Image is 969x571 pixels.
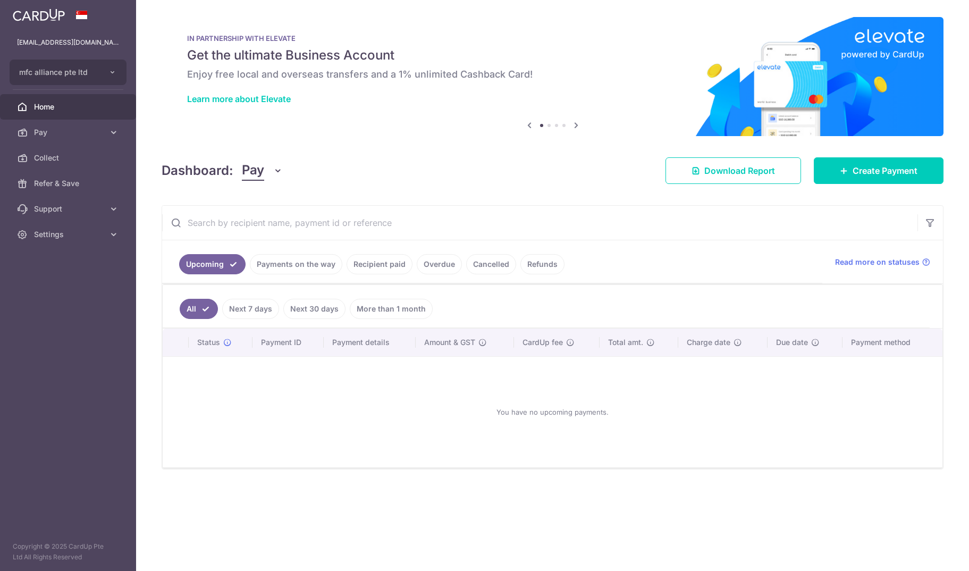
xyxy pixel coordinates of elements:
[608,337,643,348] span: Total amt.
[10,60,127,85] button: mfc alliance pte ltd
[242,161,264,181] span: Pay
[842,329,942,356] th: Payment method
[34,178,104,189] span: Refer & Save
[175,365,930,459] div: You have no upcoming payments.
[350,299,433,319] a: More than 1 month
[704,164,775,177] span: Download Report
[324,329,416,356] th: Payment details
[179,254,246,274] a: Upcoming
[180,299,218,319] a: All
[222,299,279,319] a: Next 7 days
[13,9,65,21] img: CardUp
[520,254,564,274] a: Refunds
[853,164,917,177] span: Create Payment
[187,68,918,81] h6: Enjoy free local and overseas transfers and a 1% unlimited Cashback Card!
[162,161,233,180] h4: Dashboard:
[242,161,283,181] button: Pay
[835,257,920,267] span: Read more on statuses
[523,337,563,348] span: CardUp fee
[417,254,462,274] a: Overdue
[162,17,943,136] img: Renovation banner
[197,337,220,348] span: Status
[187,34,918,43] p: IN PARTNERSHIP WITH ELEVATE
[34,229,104,240] span: Settings
[835,257,930,267] a: Read more on statuses
[776,337,808,348] span: Due date
[187,94,291,104] a: Learn more about Elevate
[283,299,346,319] a: Next 30 days
[187,47,918,64] h5: Get the ultimate Business Account
[19,67,98,78] span: mfc alliance pte ltd
[34,102,104,112] span: Home
[34,204,104,214] span: Support
[34,127,104,138] span: Pay
[466,254,516,274] a: Cancelled
[665,157,801,184] a: Download Report
[814,157,943,184] a: Create Payment
[250,254,342,274] a: Payments on the way
[347,254,412,274] a: Recipient paid
[34,153,104,163] span: Collect
[17,37,119,48] p: [EMAIL_ADDRESS][DOMAIN_NAME]
[162,206,917,240] input: Search by recipient name, payment id or reference
[687,337,730,348] span: Charge date
[252,329,323,356] th: Payment ID
[424,337,475,348] span: Amount & GST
